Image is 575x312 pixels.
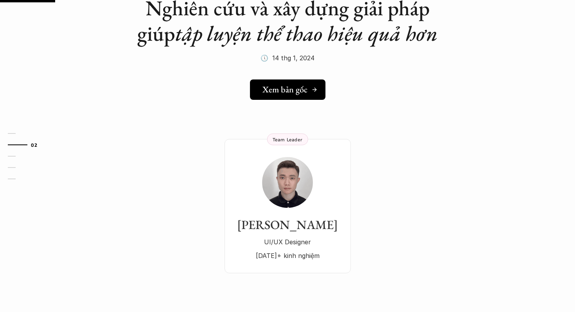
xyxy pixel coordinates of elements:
[273,137,303,142] p: Team Leader
[250,79,325,100] a: Xem bản gốc
[262,85,307,95] h5: Xem bản gốc
[232,236,343,248] p: UI/UX Designer
[31,142,37,147] strong: 02
[225,139,351,273] a: [PERSON_NAME]UI/UX Designer[DATE]+ kinh nghiệmTeam Leader
[261,52,314,64] p: 🕔 14 thg 1, 2024
[175,20,438,47] em: tập luyện thể thao hiệu quả hơn
[232,250,343,262] p: [DATE]+ kinh nghiệm
[8,140,45,150] a: 02
[232,217,343,232] h3: [PERSON_NAME]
